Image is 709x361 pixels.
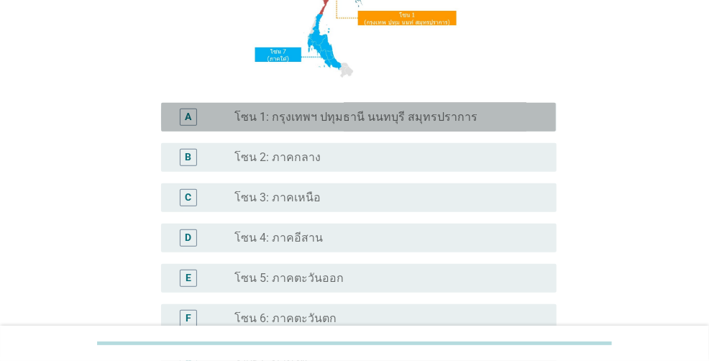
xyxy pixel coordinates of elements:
label: โซน 4: ภาคอีสาน [235,231,324,245]
div: E [186,271,191,286]
div: C [185,191,191,206]
div: B [185,150,191,165]
div: A [185,110,191,125]
div: F [186,311,191,326]
label: โซน 5: ภาคตะวันออก [235,271,344,285]
label: โซน 2: ภาคกลาง [235,150,321,165]
label: โซน 1: กรุงเทพฯ ปทุมธานี นนทบุรี สมุทรปราการ [235,110,478,124]
label: โซน 3: ภาคเหนือ [235,191,321,205]
div: D [185,231,191,246]
label: โซน 6: ภาคตะวันตก [235,311,337,326]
